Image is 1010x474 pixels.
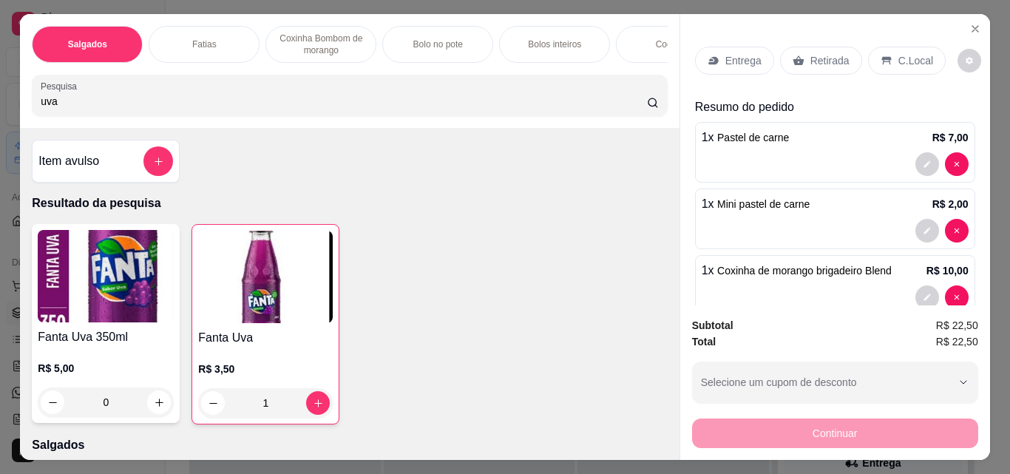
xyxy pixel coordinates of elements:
button: decrease-product-quantity [958,49,981,72]
p: R$ 10,00 [926,263,969,278]
p: Bolos inteiros [528,38,581,50]
button: decrease-product-quantity [945,152,969,176]
img: product-image [38,230,174,322]
button: increase-product-quantity [306,391,330,415]
p: Resultado da pesquisa [32,194,667,212]
p: Fatias [192,38,217,50]
button: decrease-product-quantity [945,219,969,243]
p: Coxinha Bombom de morango [278,33,364,56]
span: Coxinha de morango brigadeiro Blend [717,265,892,277]
p: R$ 3,50 [198,362,333,376]
p: Salgados [32,436,667,454]
button: add-separate-item [143,146,173,176]
p: C.Local [898,53,933,68]
h4: Item avulso [38,152,99,170]
strong: Total [692,336,716,348]
label: Pesquisa [41,80,82,92]
p: Bolo no pote [413,38,463,50]
h4: Fanta Uva 350ml [38,328,174,346]
img: product-image [198,231,333,323]
span: R$ 22,50 [936,334,978,350]
button: Selecione um cupom de desconto [692,362,978,403]
p: Retirada [810,53,850,68]
p: 1 x [702,129,790,146]
h4: Fanta Uva [198,329,333,347]
p: R$ 2,00 [932,197,969,211]
p: Entrega [725,53,762,68]
button: decrease-product-quantity [945,285,969,309]
p: 1 x [702,195,810,213]
p: R$ 5,00 [38,361,174,376]
button: decrease-product-quantity [915,285,939,309]
span: Pastel de carne [717,132,789,143]
button: decrease-product-quantity [201,391,225,415]
span: R$ 22,50 [936,317,978,334]
button: decrease-product-quantity [915,152,939,176]
strong: Subtotal [692,319,733,331]
p: Salgados [68,38,107,50]
span: Mini pastel de carne [717,198,810,210]
p: Cookies [656,38,688,50]
button: decrease-product-quantity [41,390,64,414]
button: increase-product-quantity [147,390,171,414]
p: R$ 7,00 [932,130,969,145]
p: Resumo do pedido [695,98,975,116]
button: decrease-product-quantity [915,219,939,243]
input: Pesquisa [41,94,647,109]
p: 1 x [702,262,892,280]
button: Close [963,17,987,41]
